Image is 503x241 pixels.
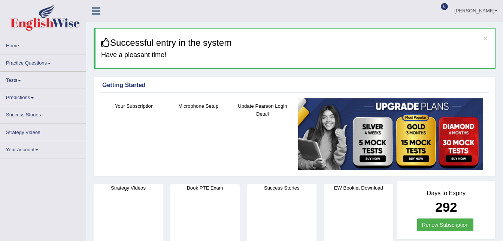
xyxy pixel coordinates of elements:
[298,98,483,170] img: small5.jpg
[101,38,490,48] h3: Successful entry in the system
[324,184,393,192] h4: EW Booklet Download
[417,218,474,231] a: Renew Subscription
[234,102,291,118] h4: Update Pearson Login Detail
[483,34,488,42] button: ×
[406,190,487,197] h4: Days to Expiry
[247,184,316,192] h4: Success Stories
[0,124,86,139] a: Strategy Videos
[170,184,240,192] h4: Book PTE Exam
[0,37,86,52] a: Home
[0,106,86,121] a: Success Stories
[101,51,490,59] h4: Have a pleasant time!
[0,54,86,69] a: Practice Questions
[435,200,457,214] b: 292
[441,3,448,10] span: 0
[106,102,163,110] h4: Your Subscription
[170,102,227,110] h4: Microphone Setup
[0,141,86,156] a: Your Account
[94,184,163,192] h4: Strategy Videos
[0,72,86,86] a: Tests
[0,89,86,104] a: Predictions
[102,81,487,90] div: Getting Started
